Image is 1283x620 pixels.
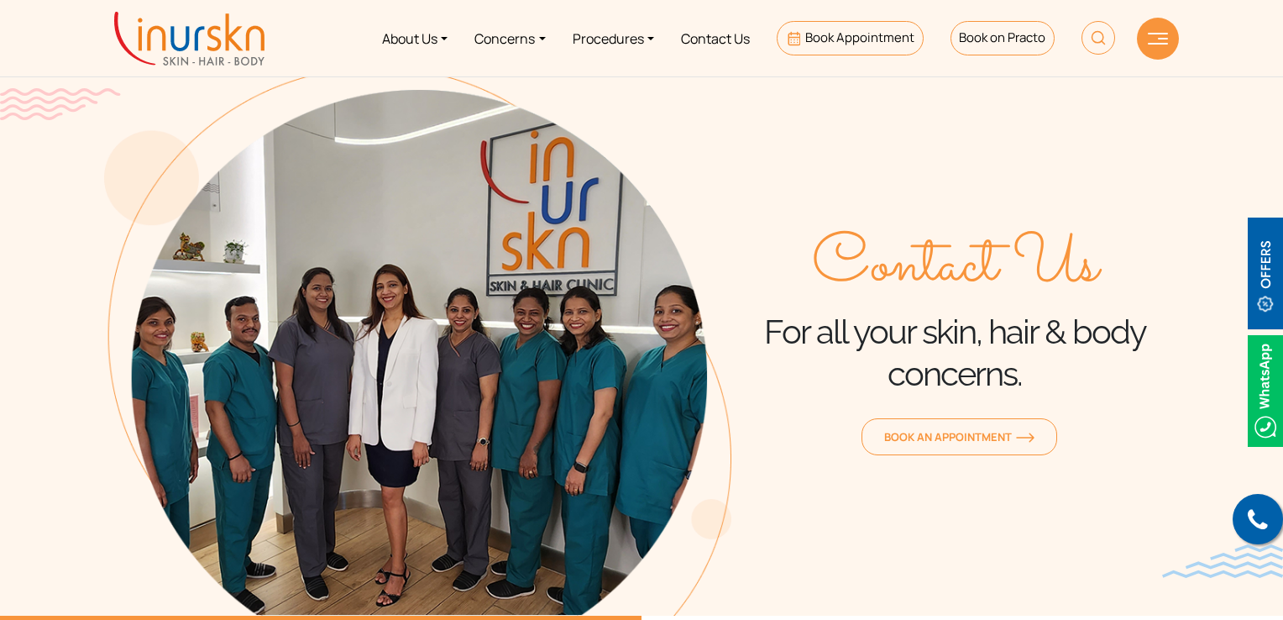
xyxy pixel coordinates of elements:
[812,229,1098,304] span: Contact Us
[114,12,264,66] img: inurskn-logo
[369,7,461,70] a: About Us
[1016,433,1034,443] img: orange-arrow
[861,418,1057,455] a: Book an Appointmentorange-arrow
[1248,218,1283,329] img: offerBt
[668,7,763,70] a: Contact Us
[1162,544,1283,578] img: bluewave
[104,67,731,616] img: about-the-team-img
[559,7,668,70] a: Procedures
[461,7,558,70] a: Concerns
[805,29,914,46] span: Book Appointment
[1148,33,1168,45] img: hamLine.svg
[959,29,1045,46] span: Book on Practo
[777,21,924,55] a: Book Appointment
[950,21,1055,55] a: Book on Practo
[1248,381,1283,399] a: Whatsappicon
[731,229,1179,395] div: For all your skin, hair & body concerns.
[1248,335,1283,447] img: Whatsappicon
[884,429,1034,444] span: Book an Appointment
[1081,21,1115,55] img: HeaderSearch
